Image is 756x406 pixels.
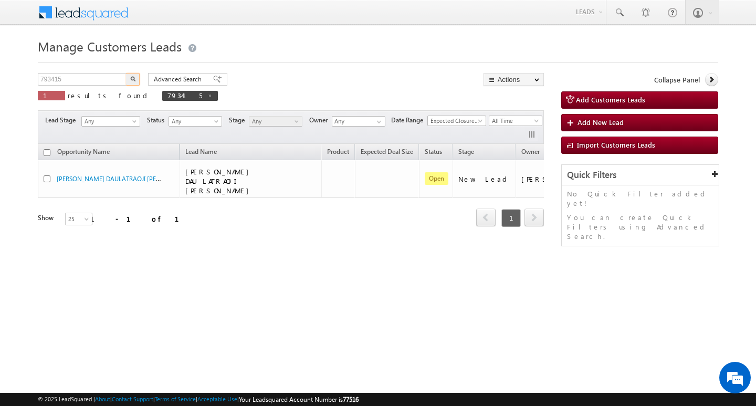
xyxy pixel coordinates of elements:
[249,116,302,127] a: Any
[249,117,299,126] span: Any
[577,140,655,149] span: Import Customers Leads
[130,76,135,81] img: Search
[38,38,182,55] span: Manage Customers Leads
[38,213,57,223] div: Show
[147,116,169,125] span: Status
[45,116,80,125] span: Lead Stage
[428,116,482,126] span: Expected Closure Date
[476,210,496,226] a: prev
[391,116,427,125] span: Date Range
[427,116,486,126] a: Expected Closure Date
[43,91,60,100] span: 1
[453,146,479,160] a: Stage
[197,395,237,402] a: Acceptable Use
[327,148,349,155] span: Product
[180,146,222,160] span: Lead Name
[562,165,719,185] div: Quick Filters
[81,116,140,127] a: Any
[309,116,332,125] span: Owner
[567,213,713,241] p: You can create Quick Filters using Advanced Search.
[229,116,249,125] span: Stage
[82,117,136,126] span: Any
[239,395,359,403] span: Your Leadsquared Account Number is
[90,213,192,225] div: 1 - 1 of 1
[343,395,359,403] span: 77516
[577,118,624,127] span: Add New Lead
[332,116,385,127] input: Type to Search
[68,91,151,100] span: results found
[567,189,713,208] p: No Quick Filter added yet!
[524,210,544,226] a: next
[458,148,474,155] span: Stage
[57,174,247,183] a: [PERSON_NAME] DAULATRAOJI [PERSON_NAME] - Customers Leads
[361,148,413,155] span: Expected Deal Size
[489,116,539,126] span: All Time
[66,214,93,224] span: 25
[654,75,700,85] span: Collapse Panel
[52,146,115,160] a: Opportunity Name
[521,174,626,184] div: [PERSON_NAME] [PERSON_NAME]
[489,116,542,126] a: All Time
[521,148,540,155] span: Owner
[169,116,222,127] a: Any
[576,95,645,104] span: Add Customers Leads
[65,213,92,225] a: 25
[155,395,196,402] a: Terms of Service
[95,395,110,402] a: About
[476,209,496,226] span: prev
[169,117,219,126] span: Any
[501,209,521,227] span: 1
[57,148,110,155] span: Opportunity Name
[167,91,202,100] span: 793415
[419,146,447,160] a: Status
[458,174,511,184] div: New Lead
[425,172,448,185] span: Open
[185,167,254,195] span: [PERSON_NAME] DAULATRAOJI [PERSON_NAME]
[154,75,205,84] span: Advanced Search
[355,146,418,160] a: Expected Deal Size
[112,395,153,402] a: Contact Support
[371,117,384,127] a: Show All Items
[524,209,544,226] span: next
[484,73,544,86] button: Actions
[44,149,50,156] input: Check all records
[38,394,359,404] span: © 2025 LeadSquared | | | | |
